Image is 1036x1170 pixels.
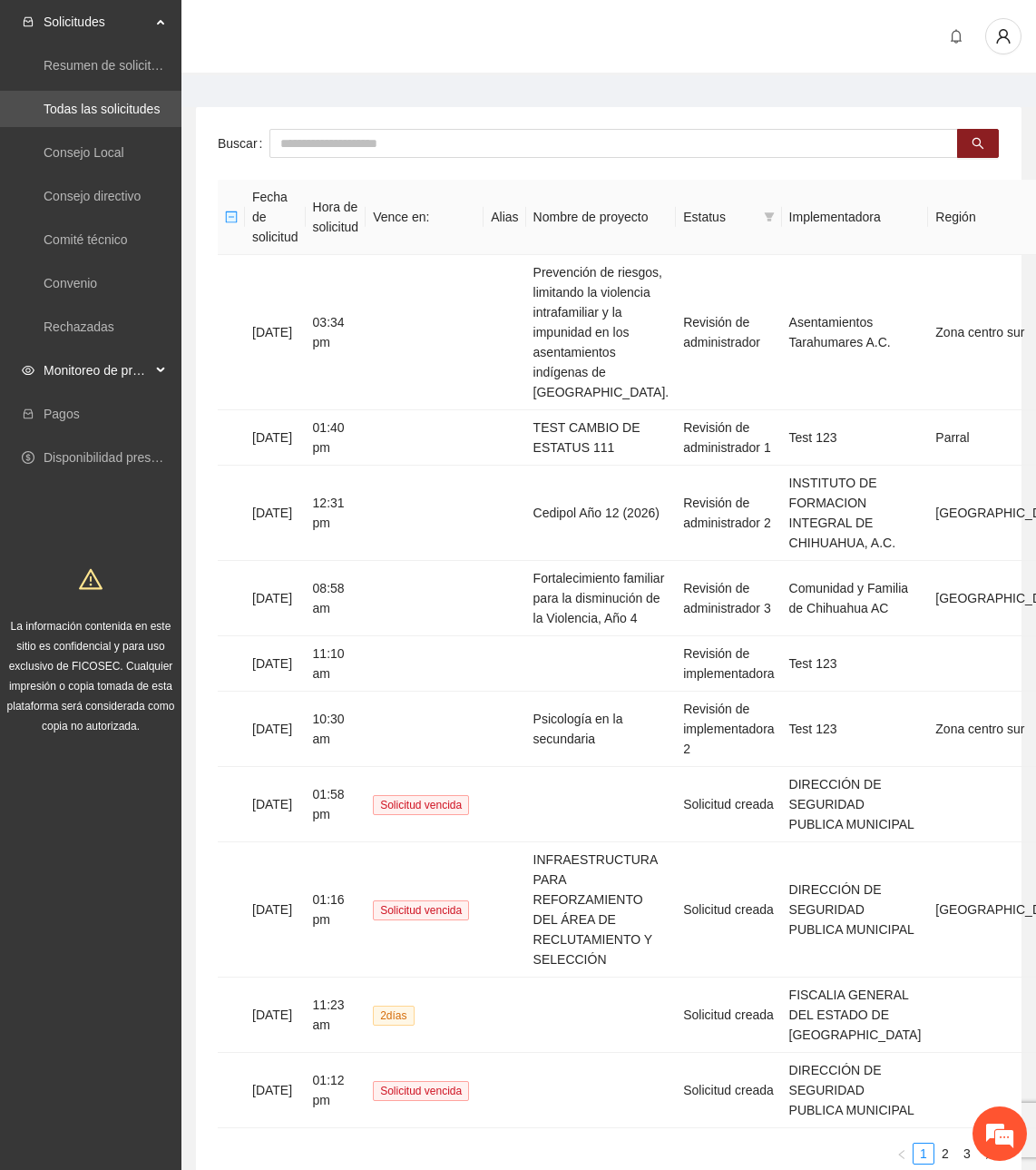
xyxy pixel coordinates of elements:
td: [DATE] [245,410,306,466]
textarea: Escriba su mensaje y pulse “Intro” [9,496,346,559]
td: Revisión de administrador 3 [676,561,781,636]
span: Solicitud vencida [373,1081,469,1101]
td: Solicitud creada [676,767,781,842]
span: Monitoreo de proyectos [44,352,151,388]
td: DIRECCIÓN DE SEGURIDAD PUBLICA MUNICIPAL [782,1053,929,1128]
li: Next Page [978,1143,1000,1165]
a: Consejo Local [44,145,124,160]
td: 10:30 am [306,692,367,767]
td: 11:23 am [306,978,367,1053]
td: 01:16 pm [306,842,367,978]
td: Prevención de riesgos, limitando la violencia intrafamiliar y la impunidad en los asentamientos i... [526,255,677,410]
td: [DATE] [245,692,306,767]
td: [DATE] [245,842,306,978]
td: Solicitud creada [676,842,781,978]
span: inbox [22,15,34,28]
td: 08:58 am [306,561,367,636]
span: user [986,28,1021,44]
td: 01:58 pm [306,767,367,842]
a: Rechazadas [44,320,114,334]
td: 01:40 pm [306,410,367,466]
td: INSTITUTO DE FORMACION INTEGRAL DE CHIHUAHUA, A.C. [782,466,929,561]
td: [DATE] [245,1053,306,1128]
li: 2 [934,1143,956,1165]
label: Buscar [218,129,269,158]
td: Comunidad y Familia de Chihuahua AC [782,561,929,636]
td: Test 123 [782,410,929,466]
td: Solicitud creada [676,978,781,1053]
td: 12:31 pm [306,466,367,561]
td: Test 123 [782,636,929,692]
span: Solicitudes [44,4,151,40]
td: [DATE] [245,978,306,1053]
a: Consejo directivo [44,189,141,203]
a: Resumen de solicitudes por aprobar [44,58,248,73]
span: warning [79,567,103,591]
span: filter [760,203,778,231]
span: 2 día s [373,1006,414,1026]
td: Asentamientos Tarahumares A.C. [782,255,929,410]
th: Hora de solicitud [306,180,367,255]
td: [DATE] [245,561,306,636]
td: Fortalecimiento familiar para la disminución de la Violencia, Año 4 [526,561,677,636]
td: [DATE] [245,636,306,692]
li: Previous Page [891,1143,913,1165]
span: Solicitud vencida [373,795,469,815]
td: Revisión de implementadora 2 [676,692,781,767]
td: Revisión de administrador [676,255,781,410]
th: Alias [484,180,525,255]
th: Implementadora [782,180,929,255]
td: 01:12 pm [306,1053,367,1128]
td: Revisión de administrador 1 [676,410,781,466]
a: Todas las solicitudes [44,102,160,116]
span: eye [22,364,34,377]
li: 3 [956,1143,978,1165]
a: Disponibilidad presupuestal [44,450,199,465]
span: Solicitud vencida [373,900,469,920]
a: 1 [914,1144,933,1164]
div: Chatee con nosotros ahora [94,93,305,116]
a: 2 [935,1144,955,1164]
a: Pagos [44,407,80,421]
td: DIRECCIÓN DE SEGURIDAD PUBLICA MUNICIPAL [782,842,929,978]
td: TEST CAMBIO DE ESTATUS 111 [526,410,677,466]
th: Nombre de proyecto [526,180,677,255]
a: 3 [957,1144,977,1164]
td: [DATE] [245,767,306,842]
td: [DATE] [245,255,306,410]
td: Cedipol Año 12 (2026) [526,466,677,561]
td: [DATE] [245,466,306,561]
td: INFRAESTRUCTURA PARA REFORZAMIENTO DEL ÁREA DE RECLUTAMIENTO Y SELECCIÓN [526,842,677,978]
td: Solicitud creada [676,1053,781,1128]
button: right [978,1143,1000,1165]
div: Minimizar ventana de chat en vivo [298,9,341,53]
button: bell [942,22,971,51]
span: La información contenida en este sitio es confidencial y para uso exclusivo de FICOSEC. Cualquier... [7,620,175,732]
button: left [891,1143,913,1165]
span: bell [943,29,970,44]
span: search [972,137,984,152]
td: Revisión de administrador 2 [676,466,781,561]
span: Estatus [683,207,756,227]
td: 11:10 am [306,636,367,692]
button: user [985,18,1021,54]
th: Vence en: [366,180,484,255]
button: search [957,129,999,158]
a: Comité técnico [44,232,128,247]
td: Revisión de implementadora [676,636,781,692]
td: DIRECCIÓN DE SEGURIDAD PUBLICA MUNICIPAL [782,767,929,842]
span: minus-square [225,211,238,223]
span: filter [764,211,775,222]
th: Fecha de solicitud [245,180,306,255]
td: Psicología en la secundaria [526,692,677,767]
td: Test 123 [782,692,929,767]
a: Convenio [44,276,97,290]
li: 1 [913,1143,934,1165]
td: 03:34 pm [306,255,367,410]
span: Estamos en línea. [105,242,250,426]
span: left [896,1149,907,1160]
td: FISCALIA GENERAL DEL ESTADO DE [GEOGRAPHIC_DATA] [782,978,929,1053]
